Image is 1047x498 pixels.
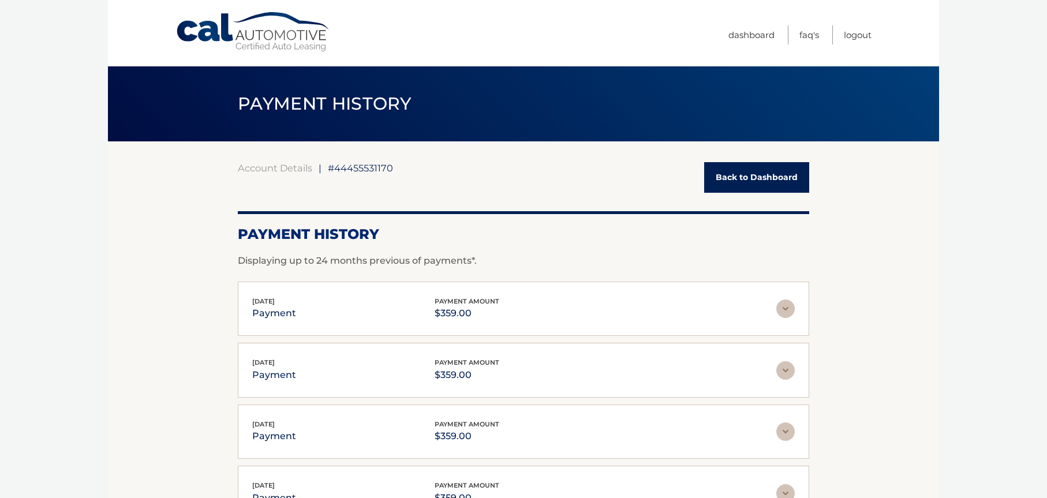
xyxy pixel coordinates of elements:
p: $359.00 [435,428,499,444]
a: Logout [844,25,872,44]
a: Cal Automotive [175,12,331,53]
span: payment amount [435,481,499,489]
span: [DATE] [252,358,275,366]
span: | [319,162,321,174]
p: payment [252,305,296,321]
p: payment [252,428,296,444]
p: $359.00 [435,305,499,321]
h2: Payment History [238,226,809,243]
a: FAQ's [799,25,819,44]
a: Back to Dashboard [704,162,809,193]
img: accordion-rest.svg [776,361,795,380]
p: $359.00 [435,367,499,383]
p: Displaying up to 24 months previous of payments*. [238,254,809,268]
span: [DATE] [252,297,275,305]
p: payment [252,367,296,383]
span: [DATE] [252,481,275,489]
img: accordion-rest.svg [776,299,795,318]
a: Account Details [238,162,312,174]
span: [DATE] [252,420,275,428]
a: Dashboard [728,25,775,44]
span: payment amount [435,358,499,366]
span: PAYMENT HISTORY [238,93,412,114]
span: payment amount [435,297,499,305]
span: #44455531170 [328,162,393,174]
img: accordion-rest.svg [776,422,795,441]
span: payment amount [435,420,499,428]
